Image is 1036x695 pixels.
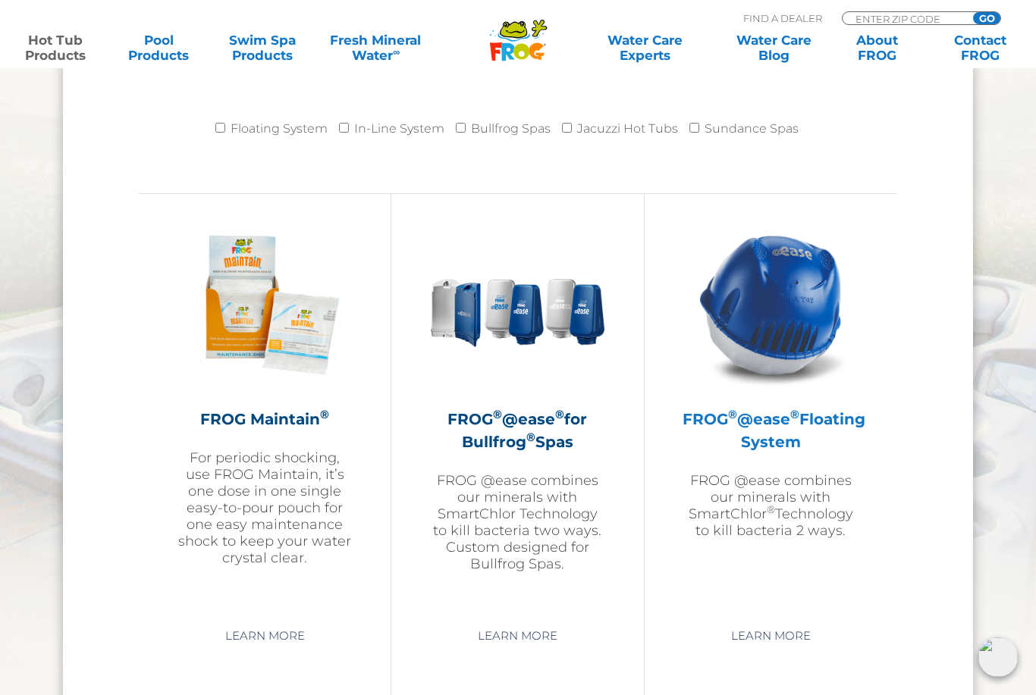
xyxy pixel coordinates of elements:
[683,472,859,539] p: FROG @ease combines our minerals with SmartChlor Technology to kill bacteria 2 ways.
[118,33,199,63] a: PoolProducts
[940,33,1021,63] a: ContactFROG
[177,408,353,430] h2: FROG Maintain
[837,33,918,63] a: AboutFROG
[555,407,564,421] sup: ®
[460,622,575,650] a: Learn More
[767,503,775,515] sup: ®
[705,114,799,144] label: Sundance Spas
[393,46,400,58] sup: ∞
[683,217,859,393] img: hot-tub-product-atease-system-300x300.png
[208,622,322,650] a: Learn More
[177,449,353,566] p: For periodic shocking, use FROG Maintain, it’s one dose in one single easy-to-pour pouch for one ...
[325,33,426,63] a: Fresh MineralWater∞
[577,114,678,144] label: Jacuzzi Hot Tubs
[354,114,444,144] label: In-Line System
[429,217,605,611] a: FROG®@ease®for Bullfrog®SpasFROG @ease combines our minerals with SmartChlor Technology to kill b...
[231,114,328,144] label: Floating System
[978,637,1018,677] img: openIcon
[714,622,828,650] a: Learn More
[728,407,737,421] sup: ®
[579,33,710,63] a: Water CareExperts
[320,407,329,421] sup: ®
[429,408,605,453] h2: FROG @ease for Bullfrog Spas
[177,217,353,393] img: Frog_Maintain_Hero-2-v2-300x300.png
[790,407,799,421] sup: ®
[683,217,859,611] a: FROG®@ease®Floating SystemFROG @ease combines our minerals with SmartChlor®Technology to kill bac...
[743,11,822,25] p: Find A Dealer
[493,407,502,421] sup: ®
[429,217,605,393] img: bullfrog-product-hero-300x300.png
[471,114,551,144] label: Bullfrog Spas
[973,12,1000,24] input: GO
[733,33,814,63] a: Water CareBlog
[683,408,859,453] h2: FROG @ease Floating System
[15,33,96,63] a: Hot TubProducts
[177,217,353,611] a: FROG Maintain®For periodic shocking, use FROG Maintain, it’s one dose in one single easy-to-pour ...
[854,12,956,25] input: Zip Code Form
[222,33,303,63] a: Swim SpaProducts
[526,430,535,444] sup: ®
[429,472,605,572] p: FROG @ease combines our minerals with SmartChlor Technology to kill bacteria two ways. Custom des...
